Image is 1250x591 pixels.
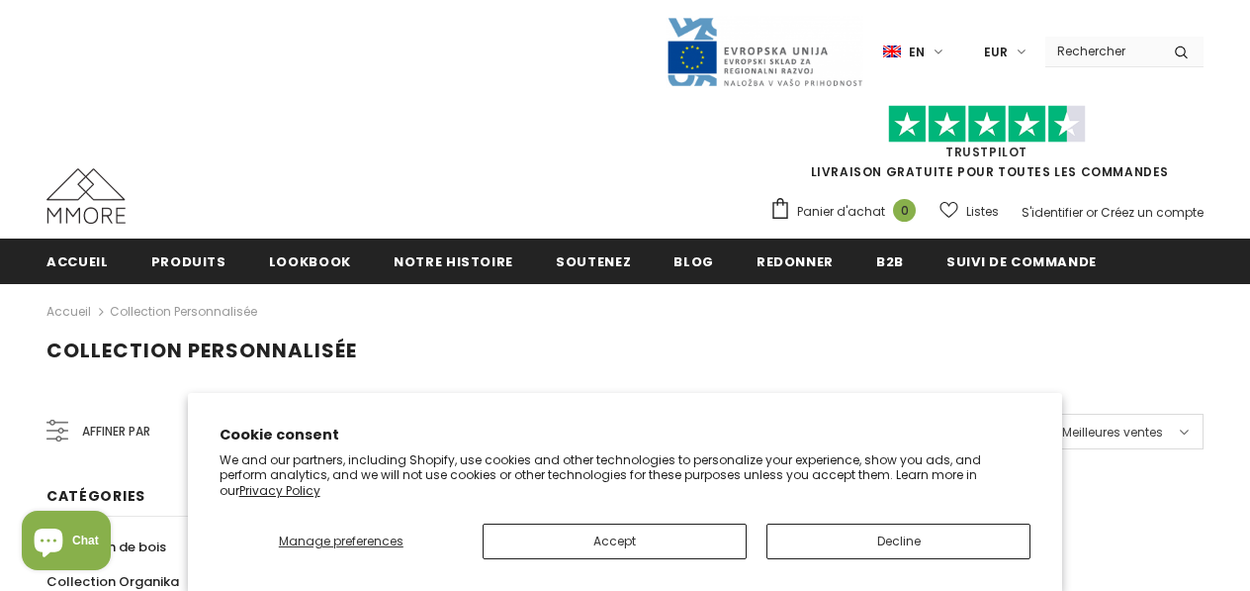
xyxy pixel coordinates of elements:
span: Panier d'achat [797,202,885,222]
a: S'identifier [1022,204,1083,221]
span: B2B [876,252,904,271]
img: Javni Razpis [666,16,863,88]
button: Accept [483,524,747,559]
span: Collection Organika [46,572,179,591]
a: Notre histoire [394,239,513,283]
a: Listes [939,194,999,229]
a: Collection personnalisée [110,303,257,320]
span: Affiner par [82,421,150,443]
a: B2B [876,239,904,283]
span: Produits [151,252,226,271]
a: Privacy Policy [239,482,320,499]
span: Redonner [757,252,834,271]
a: Produits [151,239,226,283]
a: Suivi de commande [946,239,1097,283]
span: Suivi de commande [946,252,1097,271]
p: We and our partners, including Shopify, use cookies and other technologies to personalize your ex... [220,452,1031,499]
inbox-online-store-chat: Shopify online store chat [16,511,117,575]
span: or [1086,204,1098,221]
a: Panier d'achat 0 [769,197,926,227]
span: 0 [893,199,916,222]
img: i-lang-1.png [883,44,901,60]
span: Blog [673,252,714,271]
img: Cas MMORE [46,168,126,224]
a: Accueil [46,239,109,283]
a: Créez un compte [1101,204,1204,221]
img: Faites confiance aux étoiles pilotes [888,105,1086,144]
span: Catégories [46,486,145,506]
span: Meilleures ventes [1062,423,1163,443]
a: Redonner [757,239,834,283]
span: Collection personnalisée [46,337,357,364]
span: Accueil [46,252,109,271]
button: Decline [766,524,1030,559]
span: Notre histoire [394,252,513,271]
input: Search Site [1045,37,1159,65]
span: Manage preferences [279,533,403,549]
a: Accueil [46,300,91,324]
span: EUR [984,43,1008,62]
span: soutenez [556,252,631,271]
span: Listes [966,202,999,222]
span: en [909,43,925,62]
a: Lookbook [269,239,351,283]
a: soutenez [556,239,631,283]
a: TrustPilot [945,144,1027,160]
a: Blog [673,239,714,283]
a: Javni Razpis [666,43,863,59]
button: Manage preferences [220,524,463,559]
span: Lookbook [269,252,351,271]
span: LIVRAISON GRATUITE POUR TOUTES LES COMMANDES [769,114,1204,180]
h2: Cookie consent [220,425,1031,445]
